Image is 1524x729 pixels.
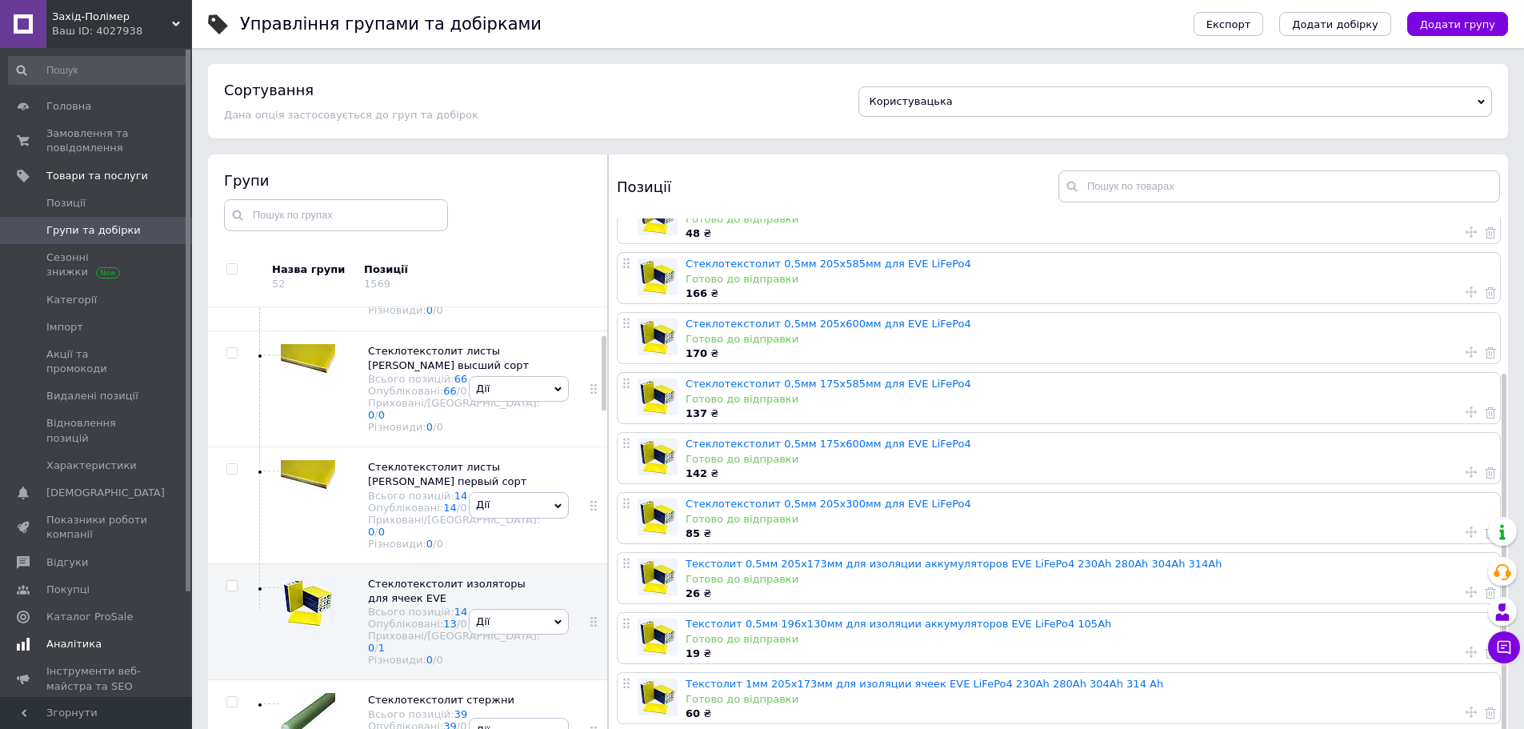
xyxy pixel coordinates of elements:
span: Видалені позиції [46,389,138,403]
div: Позиції [364,262,500,277]
a: Видалити товар [1485,585,1496,599]
a: 0 [368,526,374,538]
div: 0 [460,502,466,514]
a: Видалити товар [1485,465,1496,479]
b: 19 [686,647,700,659]
span: Стеклотекстолит изоляторы для ячеек EVE [368,578,526,604]
div: ₴ [686,707,1492,721]
span: Стеклотекстолит листы [PERSON_NAME] высший сорт [368,345,529,371]
div: Готово до відправки [686,212,1492,226]
span: Інструменти веб-майстра та SEO [46,664,148,693]
span: / [457,618,467,630]
a: Видалити товар [1485,705,1496,719]
b: 137 [686,407,707,419]
div: Готово до відправки [686,452,1492,467]
span: Показники роботи компанії [46,513,148,542]
a: 39 [454,708,468,720]
div: Різновиди: [368,421,540,433]
a: Видалити товар [1485,345,1496,359]
button: Експорт [1194,12,1264,36]
div: Готово до відправки [686,272,1492,286]
a: Видалити товар [1485,525,1496,539]
a: 0 [426,421,433,433]
div: 1569 [364,278,390,290]
b: 60 [686,707,700,719]
a: 0 [426,538,433,550]
a: 1 [378,642,385,654]
div: Готово до відправки [686,632,1492,647]
div: ₴ [686,467,1492,481]
a: Текстолит 0,5мм 205х173мм для изоляции аккумуляторов EVE LiFePo4 230Ah 280Ah 304Ah 314Ah [686,558,1222,570]
a: 14 [454,490,468,502]
b: 48 [686,227,700,239]
div: Опубліковані: [368,502,540,514]
a: Текстолит 0,5мм 196х130мм для изоляции аккумуляторов EVE LiFePo4 105Ah [686,618,1111,630]
button: Додати добірку [1279,12,1391,36]
div: Опубліковані: [368,618,540,630]
div: ₴ [686,346,1492,361]
div: 52 [272,278,286,290]
a: Текстолит 1мм 205х173мм для изоляции ячеек EVE LiFePo4 230Ah 280Ah 304Ah 314 Ah [686,678,1163,690]
img: Стеклотекстолит листы СТЕФ высший сорт [281,344,335,381]
a: Стеклотекстолит 0,5мм 205х585мм для EVE LiFePo4 [686,258,971,270]
button: Чат з покупцем [1488,631,1520,663]
span: Дії [476,615,490,627]
span: / [433,654,443,666]
span: Додати групу [1420,18,1495,30]
div: 0 [436,654,442,666]
span: Покупці [46,583,90,597]
h1: Управління групами та добірками [240,14,542,34]
span: Дії [476,499,490,511]
span: Відгуки [46,555,88,570]
div: Всього позицій: [368,490,540,502]
input: Пошук [8,56,189,85]
div: Приховані/[GEOGRAPHIC_DATA]: [368,630,540,654]
a: Стеклотекстолит 0,5мм 205х300мм для EVE LiFePo4 [686,498,971,510]
a: 66 [443,385,457,397]
div: ₴ [686,407,1492,421]
div: Різновиди: [368,304,540,316]
a: 0 [426,654,433,666]
a: Стеклотекстолит 0,5мм 175х585мм для EVE LiFePo4 [686,378,971,390]
div: Готово до відправки [686,332,1492,346]
h4: Сортування [224,82,314,98]
button: Додати групу [1407,12,1508,36]
a: Стеклотекстолит 0,5мм 205х600мм для EVE LiFePo4 [686,318,971,330]
a: 0 [378,409,385,421]
span: Товари та послуги [46,169,148,183]
b: 85 [686,527,700,539]
div: Групи [224,170,592,190]
div: ₴ [686,587,1492,601]
div: Різновиди: [368,654,540,666]
b: 170 [686,347,707,359]
div: ₴ [686,647,1492,661]
input: Пошук по групах [224,199,448,231]
a: 13 [443,618,457,630]
span: Додати добірку [1292,18,1378,30]
b: 26 [686,587,700,599]
div: Готово до відправки [686,572,1492,587]
a: Видалити товар [1485,285,1496,299]
div: Приховані/[GEOGRAPHIC_DATA]: [368,514,540,538]
span: Категорії [46,293,97,307]
span: Замовлення та повідомлення [46,126,148,155]
div: ₴ [686,527,1492,541]
div: 0 [460,618,466,630]
div: Позиції [617,170,1058,202]
span: / [433,421,443,433]
span: Відновлення позицій [46,416,148,445]
a: Видалити товар [1485,405,1496,419]
span: Експорт [1206,18,1251,30]
span: / [433,538,443,550]
span: Аналітика [46,637,102,651]
span: / [374,526,385,538]
div: ₴ [686,286,1492,301]
div: Готово до відправки [686,392,1492,407]
b: 166 [686,287,707,299]
div: Різновиди: [368,538,540,550]
div: Опубліковані: [368,385,540,397]
div: 0 [436,421,442,433]
span: Характеристики [46,459,137,473]
span: / [457,385,467,397]
span: Позиції [46,196,86,210]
